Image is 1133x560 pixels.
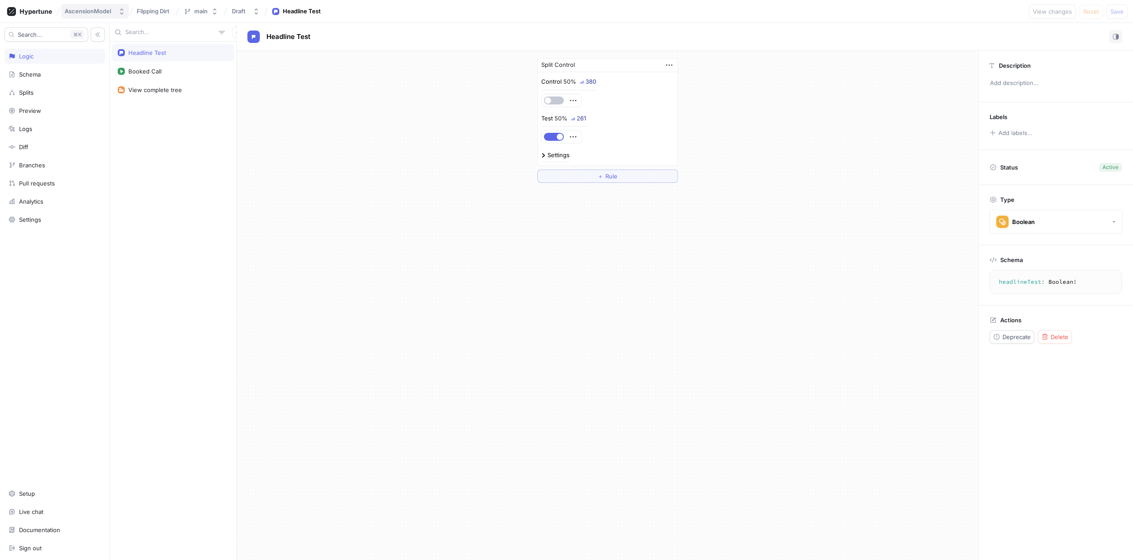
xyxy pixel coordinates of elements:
[19,143,28,151] div: Diff
[990,210,1122,234] button: Boolean
[19,125,32,132] div: Logs
[232,8,246,15] div: Draft
[555,116,567,121] div: 50%
[65,8,111,15] div: AscensionModel
[194,8,208,15] div: main
[1110,9,1124,14] span: Save
[1000,161,1018,174] p: Status
[128,68,162,75] div: Booked Call
[19,107,41,114] div: Preview
[19,508,43,515] div: Live chat
[563,79,576,85] div: 50%
[125,28,215,37] input: Search...
[1029,4,1076,19] button: View changes
[1051,334,1068,340] span: Delete
[1079,4,1103,19] button: Reset
[1038,330,1072,344] button: Delete
[547,152,570,158] div: Settings
[4,522,105,537] a: Documentation
[19,71,41,78] div: Schema
[19,216,41,223] div: Settings
[19,526,60,533] div: Documentation
[1000,196,1014,203] p: Type
[19,89,34,96] div: Splits
[1000,317,1021,324] p: Actions
[1002,334,1031,340] span: Deprecate
[266,33,310,40] span: Headline Test
[228,4,263,19] button: Draft
[586,79,596,85] div: 380
[541,61,575,70] div: Split Control
[137,8,170,14] span: Flipping Dirt
[999,62,1031,69] p: Description
[19,53,34,60] div: Logic
[1012,218,1035,226] div: Boolean
[577,116,586,121] div: 261
[597,174,603,179] span: ＋
[537,170,678,183] button: ＋Rule
[61,4,129,19] button: AscensionModel
[180,4,222,19] button: main
[986,76,1125,91] p: Add description...
[987,127,1035,139] button: Add labels...
[541,114,553,123] p: Test
[70,30,84,39] div: K
[1033,9,1072,14] span: View changes
[1083,9,1099,14] span: Reset
[128,86,182,93] div: View complete tree
[4,27,88,42] button: Search...K
[128,49,166,56] div: Headline Test
[18,32,42,37] span: Search...
[19,545,42,552] div: Sign out
[19,198,43,205] div: Analytics
[19,490,35,497] div: Setup
[1106,4,1128,19] button: Save
[19,162,45,169] div: Branches
[541,77,562,86] p: Control
[1000,256,1023,263] p: Schema
[1102,163,1118,171] div: Active
[283,7,321,16] div: Headline Test
[605,174,617,179] span: Rule
[990,113,1007,120] p: Labels
[19,180,55,187] div: Pull requests
[994,274,1118,290] textarea: headlineTest: Boolean!
[990,330,1034,344] button: Deprecate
